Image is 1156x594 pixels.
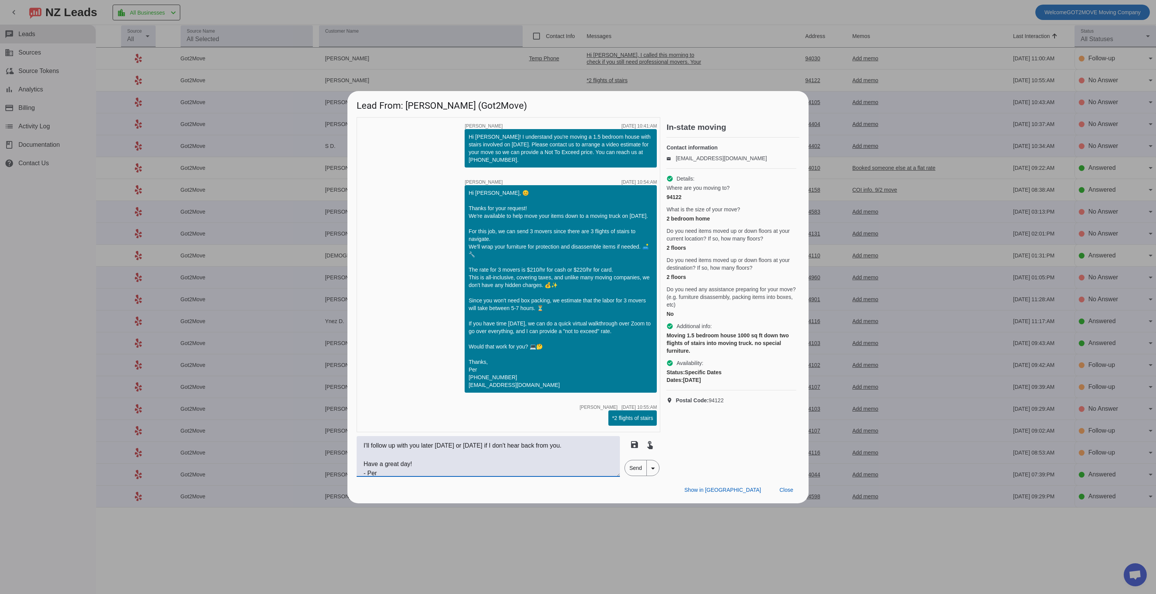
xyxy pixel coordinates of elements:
[612,414,653,422] div: *2 flights of stairs
[630,440,639,449] mat-icon: save
[676,359,703,367] span: Availability:
[648,464,658,473] mat-icon: arrow_drop_down
[621,180,657,184] div: [DATE] 10:54:AM
[666,123,799,131] h2: In-state moving
[468,189,653,389] div: Hi [PERSON_NAME], 😊 Thanks for your request! We're available to help move your items down to a mo...
[678,483,767,497] button: Show in [GEOGRAPHIC_DATA]
[347,91,809,117] h1: Lead From: [PERSON_NAME] (Got2Move)
[645,440,654,449] mat-icon: touch_app
[666,376,796,384] div: [DATE]
[676,397,724,404] span: 94122
[465,180,503,184] span: [PERSON_NAME]
[666,360,673,367] mat-icon: check_circle
[666,144,796,151] h4: Contact information
[666,227,796,242] span: Do you need items moved up or down floors at your current location? If so, how many floors?
[621,405,657,410] div: [DATE] 10:55:AM
[666,368,796,376] div: Specific Dates
[684,487,761,493] span: Show in [GEOGRAPHIC_DATA]
[666,323,673,330] mat-icon: check_circle
[666,310,796,318] div: No
[676,322,712,330] span: Additional info:
[773,483,799,497] button: Close
[666,184,729,192] span: Where are you moving to?
[465,124,503,128] span: [PERSON_NAME]
[779,487,793,493] span: Close
[580,405,618,410] span: [PERSON_NAME]
[625,460,647,476] span: Send
[666,377,683,383] strong: Dates:
[666,156,676,160] mat-icon: email
[676,155,767,161] a: [EMAIL_ADDRESS][DOMAIN_NAME]
[676,175,694,183] span: Details:
[666,256,796,272] span: Do you need items moved up or down floors at your destination? If so, how many floors?
[666,273,796,281] div: 2 floors
[676,397,709,403] strong: Postal Code:
[666,369,684,375] strong: Status:
[666,332,796,355] div: Moving 1.5 bedroom house 1000 sq ft down two flights of stairs into moving truck. no special furn...
[666,397,676,403] mat-icon: location_on
[666,175,673,182] mat-icon: check_circle
[666,193,796,201] div: 94122
[468,133,653,164] div: Hi [PERSON_NAME]! I understand you're moving a 1.5 bedroom house with stairs involved on [DATE]. ...
[666,215,796,222] div: 2 bedroom home
[666,206,740,213] span: What is the size of your move?
[666,285,796,309] span: Do you need any assistance preparing for your move? (e.g. furniture disassembly, packing items in...
[621,124,657,128] div: [DATE] 10:41:AM
[666,244,796,252] div: 2 floors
